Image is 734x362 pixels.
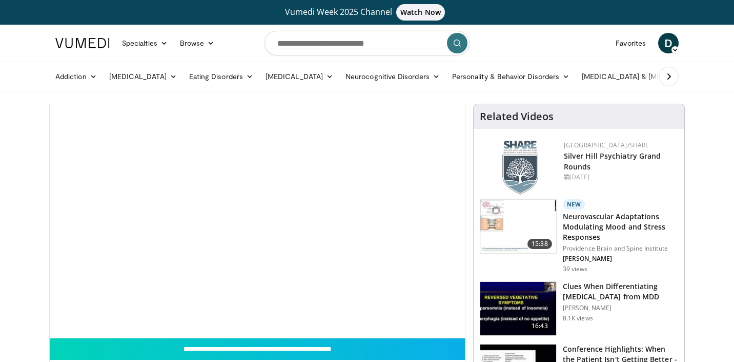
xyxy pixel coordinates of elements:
a: Neurocognitive Disorders [339,66,446,87]
a: D [658,33,679,53]
span: Watch Now [396,4,445,21]
h3: Clues When Differentiating [MEDICAL_DATA] from MDD [563,281,678,302]
h4: Related Videos [480,110,554,123]
a: [MEDICAL_DATA] [103,66,183,87]
a: Silver Hill Psychiatry Grand Rounds [564,151,661,172]
p: 8.1K views [563,314,593,322]
img: 4562edde-ec7e-4758-8328-0659f7ef333d.150x105_q85_crop-smart_upscale.jpg [480,200,556,253]
span: 15:38 [527,239,552,249]
p: Providence Brain and Spine Institute [563,244,678,253]
p: [PERSON_NAME] [563,255,678,263]
img: a6520382-d332-4ed3-9891-ee688fa49237.150x105_q85_crop-smart_upscale.jpg [480,282,556,335]
a: Vumedi Week 2025 ChannelWatch Now [57,4,677,21]
a: [MEDICAL_DATA] [259,66,339,87]
p: New [563,199,585,209]
a: Personality & Behavior Disorders [446,66,576,87]
a: 15:38 New Neurovascular Adaptations Modulating Mood and Stress Responses Providence Brain and Spi... [480,199,678,273]
div: [DATE] [564,173,676,182]
a: Specialties [116,33,174,53]
p: [PERSON_NAME] [563,304,678,312]
img: VuMedi Logo [55,38,110,48]
a: [MEDICAL_DATA] & [MEDICAL_DATA] [576,66,722,87]
a: Addiction [49,66,103,87]
p: 39 views [563,265,588,273]
img: f8aaeb6d-318f-4fcf-bd1d-54ce21f29e87.png.150x105_q85_autocrop_double_scale_upscale_version-0.2.png [502,141,538,195]
span: 16:43 [527,321,552,331]
a: Favorites [609,33,652,53]
a: Browse [174,33,221,53]
h3: Neurovascular Adaptations Modulating Mood and Stress Responses [563,212,678,242]
video-js: Video Player [50,104,465,338]
a: [GEOGRAPHIC_DATA]/SHARE [564,141,649,149]
a: 16:43 Clues When Differentiating [MEDICAL_DATA] from MDD [PERSON_NAME] 8.1K views [480,281,678,336]
a: Eating Disorders [183,66,259,87]
input: Search topics, interventions [264,31,470,55]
